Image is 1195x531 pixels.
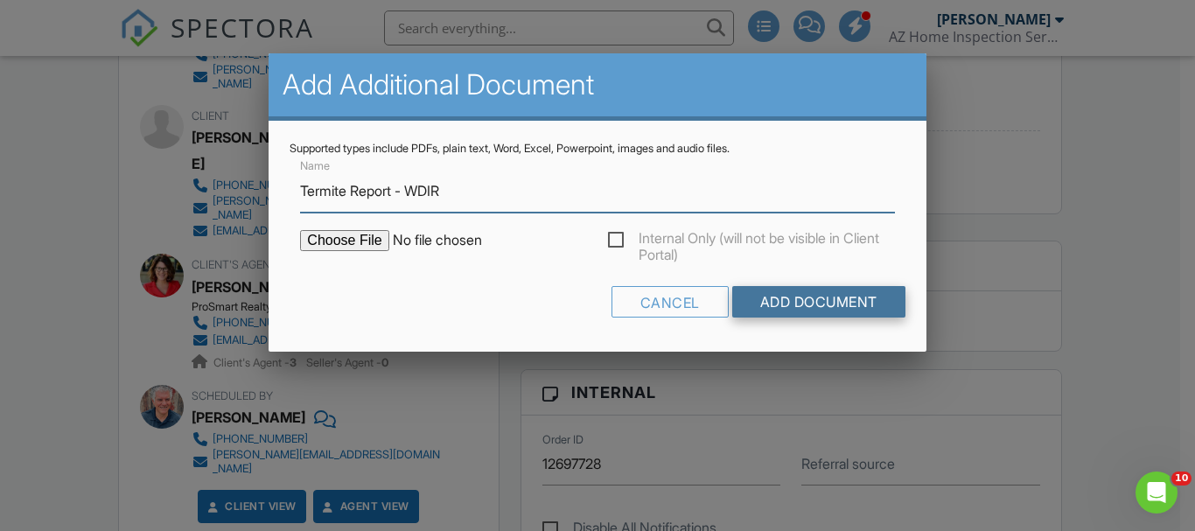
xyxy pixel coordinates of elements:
label: Name [300,158,330,174]
div: Supported types include PDFs, plain text, Word, Excel, Powerpoint, images and audio files. [290,142,905,156]
label: Internal Only (will not be visible in Client Portal) [608,230,895,252]
h2: Add Additional Document [283,67,912,102]
iframe: Intercom live chat [1136,472,1178,514]
div: Cancel [611,286,729,318]
input: Add Document [732,286,905,318]
span: 10 [1171,472,1192,486]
